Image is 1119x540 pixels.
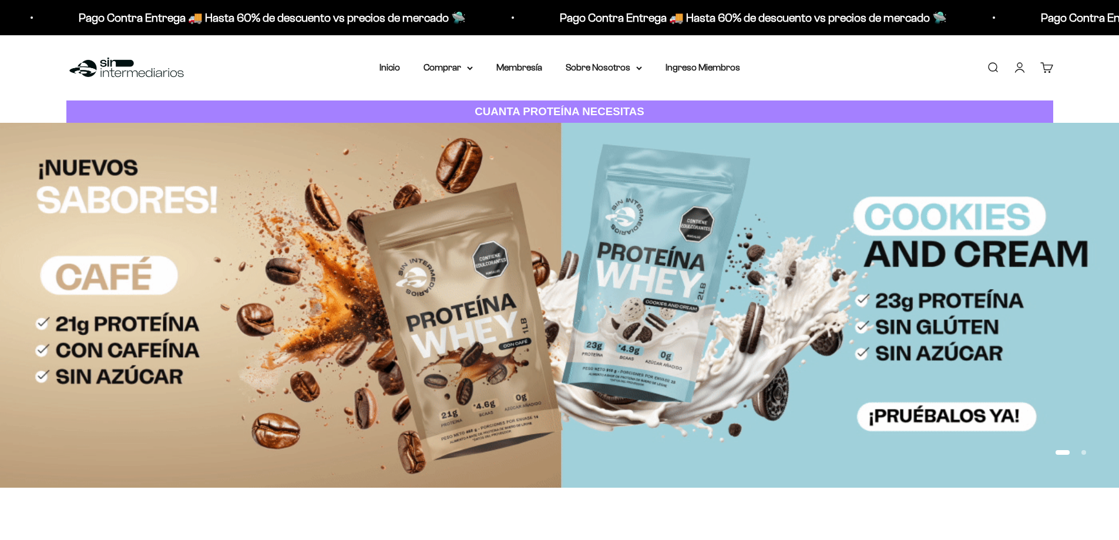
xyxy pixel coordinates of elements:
[75,8,462,27] p: Pago Contra Entrega 🚚 Hasta 60% de descuento vs precios de mercado 🛸
[496,62,542,72] a: Membresía
[424,60,473,75] summary: Comprar
[66,100,1053,123] a: CUANTA PROTEÍNA NECESITAS
[666,62,740,72] a: Ingreso Miembros
[475,105,644,118] strong: CUANTA PROTEÍNA NECESITAS
[566,60,642,75] summary: Sobre Nosotros
[556,8,943,27] p: Pago Contra Entrega 🚚 Hasta 60% de descuento vs precios de mercado 🛸
[379,62,400,72] a: Inicio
